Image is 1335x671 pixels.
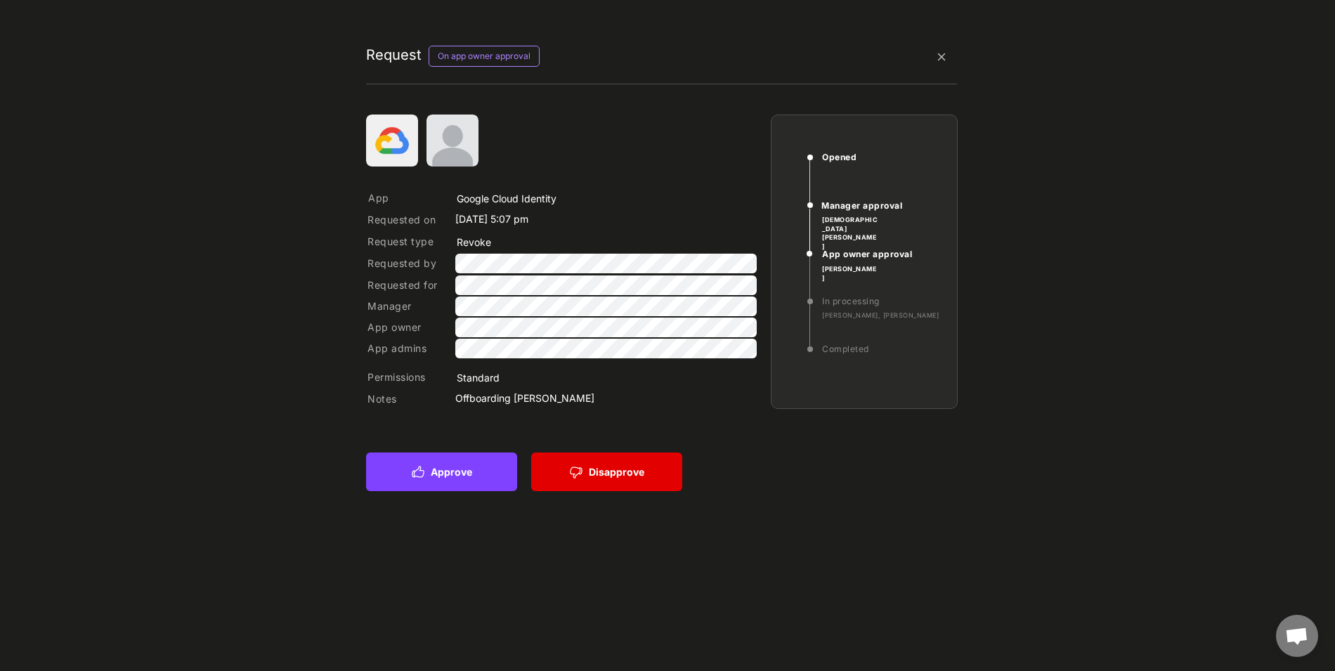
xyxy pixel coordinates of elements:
div: Completed [822,344,883,356]
button: Disapprove [531,452,682,491]
input: - [455,232,757,252]
div: Manager [367,297,443,316]
div: Chat öffnen [1276,615,1318,657]
div: Opened [822,152,861,164]
div: App admins [367,339,443,358]
div: [DEMOGRAPHIC_DATA][PERSON_NAME] [822,216,878,251]
div: Permissions [367,367,443,387]
div: Manager approval [821,200,906,212]
p: On app owner approval [429,46,540,67]
div: Offboarding [PERSON_NAME] [455,391,757,405]
div: Requested for [367,275,443,295]
div: Notes [367,389,443,409]
input: - [455,188,757,208]
div: [PERSON_NAME] [822,265,878,282]
input: - [455,367,757,387]
div: App owner approval [822,249,915,261]
p: Request [366,48,422,62]
button: Approve [366,452,517,491]
div: App [368,188,443,208]
div: Requested by [367,254,443,273]
div: Requested on [367,210,443,230]
div: Request type [367,232,443,252]
div: [DATE] 5:07 pm [455,211,757,226]
div: In processing [822,296,883,308]
div: [PERSON_NAME], [PERSON_NAME] [822,311,948,320]
div: App owner [367,318,443,337]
